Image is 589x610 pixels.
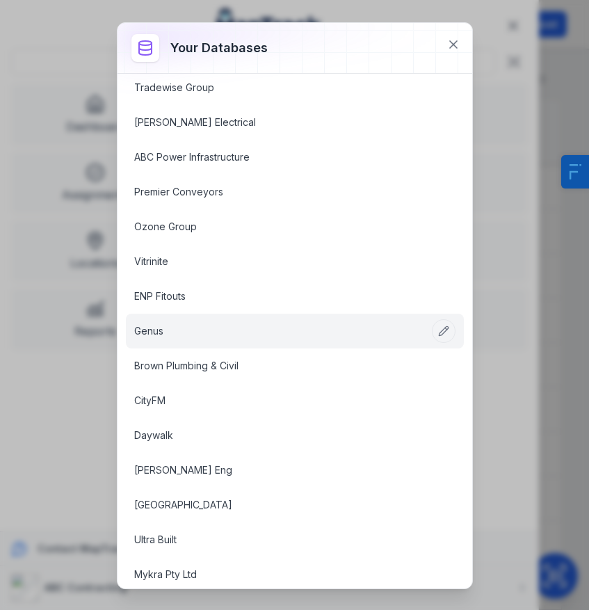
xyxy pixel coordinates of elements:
h3: Your databases [170,38,268,58]
a: Daywalk [134,428,422,442]
a: Ultra Built [134,533,422,547]
a: [GEOGRAPHIC_DATA] [134,498,422,512]
a: Vitrinite [134,255,422,268]
a: Ozone Group [134,220,422,234]
a: ABC Power Infrastructure [134,150,422,164]
a: Genus [134,324,422,338]
a: Mykra Pty Ltd [134,568,422,581]
a: Brown Plumbing & Civil [134,359,422,373]
a: Tradewise Group [134,81,422,95]
a: [PERSON_NAME] Electrical [134,115,422,129]
a: Premier Conveyors [134,185,422,199]
a: CityFM [134,394,422,408]
a: [PERSON_NAME] Eng [134,463,422,477]
a: ENP Fitouts [134,289,422,303]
